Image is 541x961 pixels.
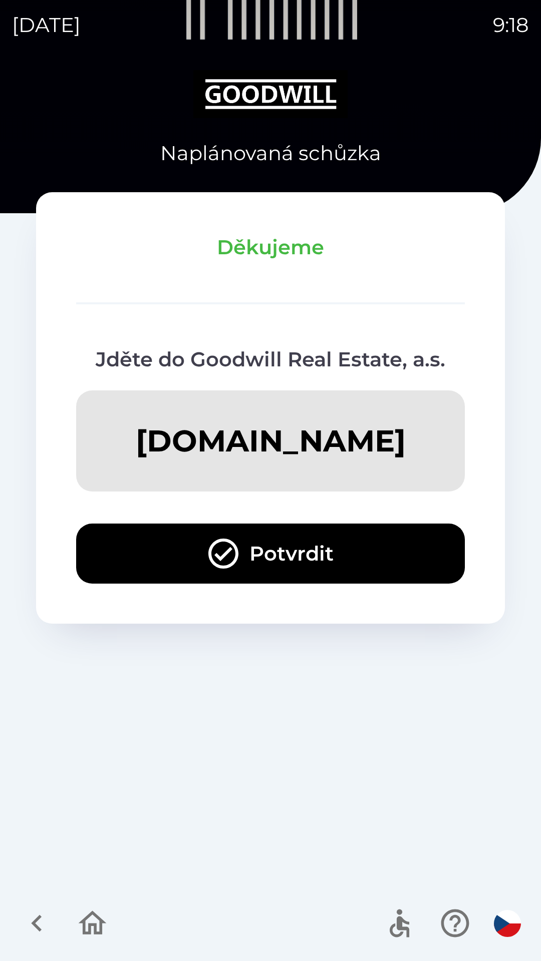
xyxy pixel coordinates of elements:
[76,232,465,262] p: Děkujeme
[36,70,505,118] img: Logo
[136,422,406,459] p: [DOMAIN_NAME]
[493,10,529,40] p: 9:18
[160,138,381,168] p: Naplánovaná schůzka
[76,344,465,374] p: Jděte do Goodwill Real Estate, a.s.
[76,524,465,584] button: Potvrdit
[12,10,81,40] p: [DATE]
[494,910,521,937] img: cs flag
